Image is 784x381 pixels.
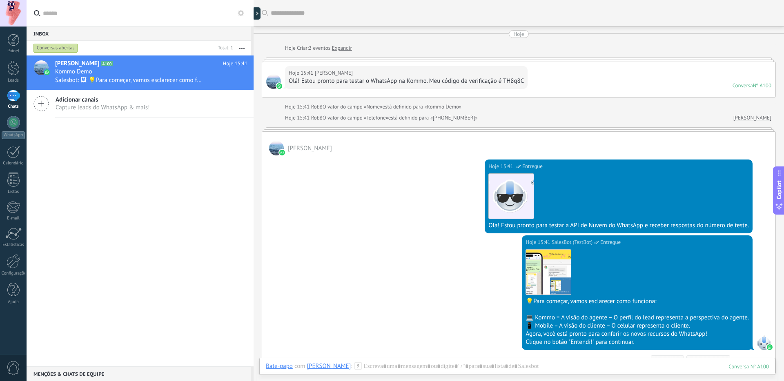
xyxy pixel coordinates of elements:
span: SalesBot (TestBot) [552,238,592,246]
div: Listas [2,189,25,195]
div: Configurações [2,271,25,276]
div: Conversas abertas [33,43,78,53]
span: Copilot [775,181,783,199]
div: Olá! Estou pronto para testar a API de Nuvem do WhatsApp e receber respostas do número de teste. [488,222,749,230]
div: Leads [2,78,25,83]
div: Agora, você está pronto para conferir os novos recursos do WhatsApp! [526,330,749,338]
div: Painel [2,49,25,54]
div: Conversa [733,357,753,364]
a: Expandir [332,44,352,52]
div: № A100 [753,82,771,89]
div: Hoje 15:41 [285,103,311,111]
span: Hoje 15:41 [223,60,247,68]
div: Estatísticas [2,242,25,248]
span: está definido para «[PHONE_NUMBER]» [388,114,478,122]
div: Hoje 15:41 [289,69,315,77]
div: Mostrar [252,7,261,20]
div: Calendário [2,161,25,166]
span: Adicionar canais [56,96,150,104]
span: Victor Gomes [269,141,284,155]
span: Salesbot: 🖼 💡Para começar, vamos esclarecer como funciona: 💻 Kommo = A visão do agente – O perfil... [55,76,203,84]
div: 📱 Mobile = A visão do cliente – O celular representa o cliente. [526,322,749,330]
span: Capture leads do WhatsApp & mais! [56,104,150,111]
span: SalesBot [757,335,771,350]
div: 💻 Kommo = A visão do agente – O perfil do lead representa a perspectiva do agente. [526,314,749,322]
span: Kommo Demo [55,68,92,76]
img: waba.svg [276,83,282,89]
img: icon [44,69,50,75]
div: Hoje 15:41 [285,114,311,122]
div: Clique no botão "Entendi!" para continuar. [526,338,749,346]
span: Entregue [600,238,621,246]
img: 183.png [489,174,534,219]
div: Hoje 15:41 [488,162,514,171]
a: avataricon[PERSON_NAME]A100Hoje 15:41Kommo DemoSalesbot: 🖼 💡Para começar, vamos esclarecer como f... [27,55,254,90]
div: Total: 1 [215,44,233,52]
span: Robô [311,114,323,121]
img: waba.svg [767,344,773,350]
div: Ajuda [2,299,25,305]
div: Chats [2,104,25,109]
div: Hoje [285,44,297,52]
div: Menções & Chats de equipe [27,366,251,381]
span: Victor Gomes [266,74,281,89]
span: está definido para «Kommo Demo» [382,103,461,111]
span: A100 [101,61,113,66]
span: 2 eventos [309,44,330,52]
div: Hoje 15:41 [526,238,552,246]
span: O valor do campo «Telefone» [323,114,388,122]
div: E-mail [2,216,25,221]
div: Resumir [662,357,681,364]
div: 💡Para começar, vamos esclarecer como funciona: [526,297,749,306]
span: : [351,362,352,370]
div: Inbox [27,26,251,41]
div: Conversa [733,82,753,89]
span: Victor Gomes [288,144,332,152]
div: Fechar conversa [690,357,726,364]
span: Entregue [522,162,543,171]
img: 223-pt.png [526,250,571,295]
span: [PERSON_NAME] [55,60,99,68]
div: WhatsApp [2,131,25,139]
div: 100 [728,363,769,370]
div: Hoje [514,30,524,38]
div: Criar: [285,44,352,52]
button: Mais [233,41,251,55]
img: waba.svg [279,150,285,155]
div: Victor Gomes [307,362,351,370]
span: com [294,362,305,370]
div: Olá! Estou pronto para testar o WhatsApp na Kommo. Meu código de verificação é TH8q8C [289,77,524,85]
span: Victor Gomes [315,69,353,77]
a: [PERSON_NAME] [733,114,771,122]
div: № A100 [753,357,771,364]
span: O valor do campo «Nome» [323,103,383,111]
span: Robô [311,103,323,110]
